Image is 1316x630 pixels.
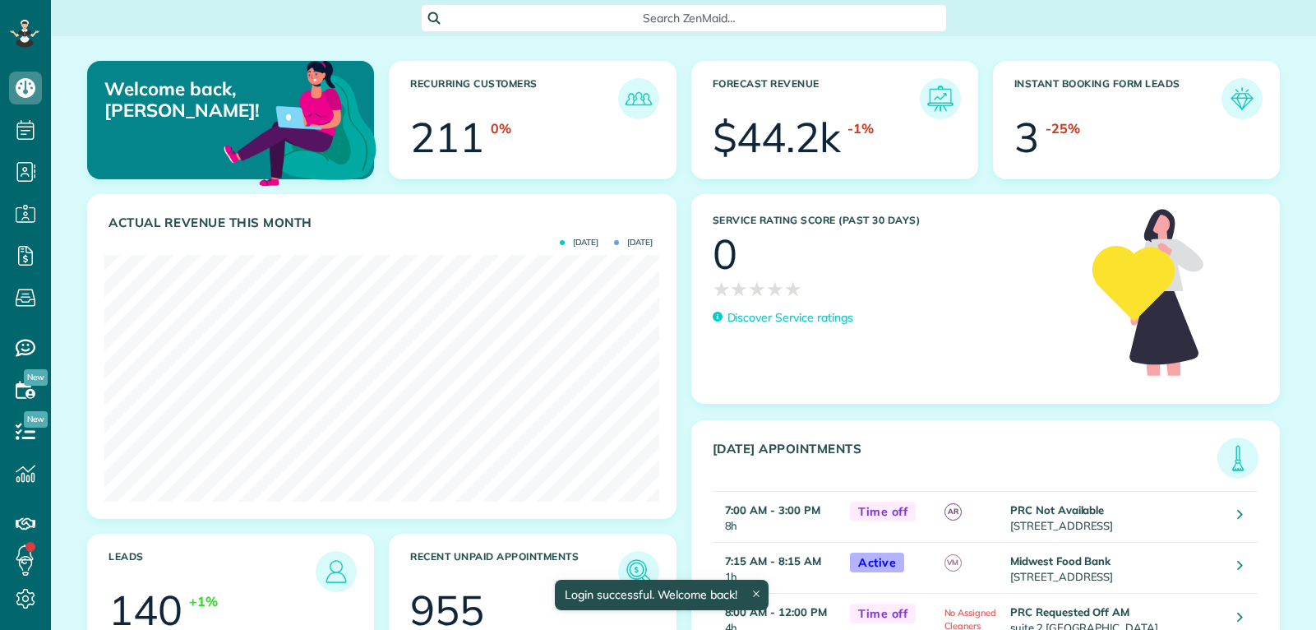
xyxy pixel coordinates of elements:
[766,275,784,303] span: ★
[727,309,853,327] p: Discover Service ratings
[850,553,904,573] span: Active
[622,555,655,588] img: icon_unpaid_appointments-47b8ce3997adf2238b356f14209ab4cced10bd1f174958f3ca8f1d0dd7fffeee.png
[713,275,731,303] span: ★
[713,491,843,542] td: 8h
[713,542,843,593] td: 1h
[713,117,842,158] div: $44.2k
[725,503,820,517] strong: 7:00 AM - 3:00 PM
[1014,78,1221,119] h3: Instant Booking Form Leads
[410,117,484,158] div: 211
[560,239,598,247] span: [DATE]
[713,215,1076,226] h3: Service Rating score (past 30 days)
[713,309,853,327] a: Discover Service ratings
[1226,82,1258,115] img: icon_form_leads-04211a6a04a5b2264e4ee56bc0799ec3eb69b7e499cbb523a139df1d13a81ae0.png
[410,78,617,119] h3: Recurring Customers
[850,604,916,624] span: Time off
[24,411,48,428] span: New
[491,119,511,138] div: 0%
[944,554,962,572] span: VM
[1010,605,1129,618] strong: PRC Requested Off AM
[1010,503,1104,517] strong: PRC Not Available
[1014,117,1039,158] div: 3
[622,82,655,115] img: icon_recurring_customers-cf858462ba22bcd05b5a5880d41d6543d210077de5bb9ebc9590e49fd87d84ed.png
[410,551,617,592] h3: Recent unpaid appointments
[850,502,916,522] span: Time off
[109,215,659,230] h3: Actual Revenue this month
[220,42,380,202] img: dashboard_welcome-42a62b7d889689a78055ac9021e634bf52bae3f8056760290aed330b23ab8690.png
[1010,554,1111,567] strong: Midwest Food Bank
[109,551,316,592] h3: Leads
[748,275,766,303] span: ★
[1006,491,1225,542] td: [STREET_ADDRESS]
[730,275,748,303] span: ★
[1221,442,1254,475] img: icon_todays_appointments-901f7ab196bb0bea1936b74009e4eb5ffbc2d2711fa7634e0d609ed5ef32b18b.png
[555,580,769,610] div: Login successful. Welcome back!
[1046,119,1080,138] div: -25%
[24,369,48,386] span: New
[847,119,874,138] div: -1%
[713,442,1218,479] h3: [DATE] Appointments
[784,275,802,303] span: ★
[614,239,653,247] span: [DATE]
[189,592,218,611] div: +1%
[104,78,281,122] p: Welcome back, [PERSON_NAME]!
[713,78,920,119] h3: Forecast Revenue
[924,82,957,115] img: icon_forecast_revenue-8c13a41c7ed35a8dcfafea3cbb826a0462acb37728057bba2d056411b612bbbe.png
[320,555,353,588] img: icon_leads-1bed01f49abd5b7fead27621c3d59655bb73ed531f8eeb49469d10e621d6b896.png
[713,234,737,275] div: 0
[1006,542,1225,593] td: [STREET_ADDRESS]
[944,503,962,521] span: AR
[725,605,827,618] strong: 8:00 AM - 12:00 PM
[725,554,821,567] strong: 7:15 AM - 8:15 AM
